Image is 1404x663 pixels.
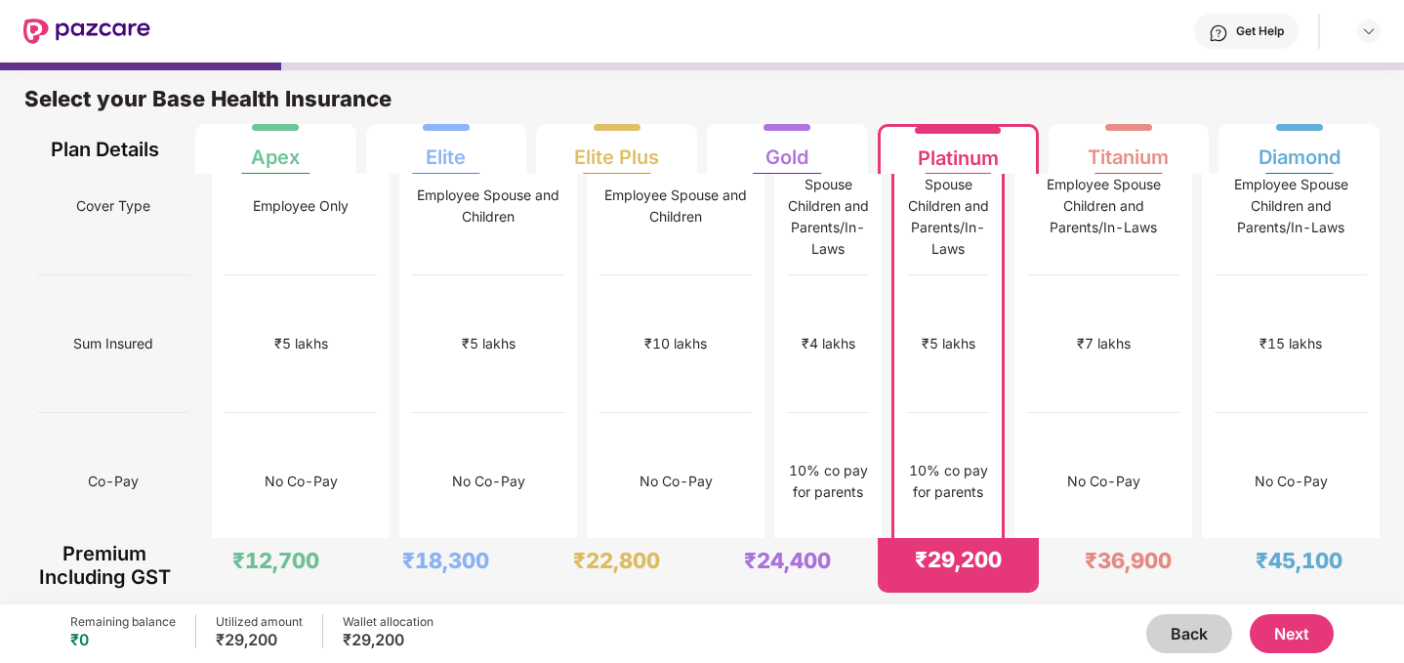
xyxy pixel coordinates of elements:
div: ₹12,700 [232,547,319,574]
div: Remaining balance [70,614,176,630]
div: ₹45,100 [1256,547,1342,574]
div: Employee Spouse Children and Parents/In-Laws [1027,174,1179,238]
div: ₹5 lakhs [462,333,516,354]
div: No Co-Pay [1067,471,1140,492]
div: ₹15 lakhs [1259,333,1322,354]
div: Premium Including GST [37,538,173,593]
div: Employee Spouse Children and Parents/In-Laws [1215,174,1367,238]
img: svg+xml;base64,PHN2ZyBpZD0iSGVscC0zMngzMiIgeG1sbnM9Imh0dHA6Ly93d3cudzMub3JnLzIwMDAvc3ZnIiB3aWR0aD... [1209,23,1228,43]
div: Employee Spouse and Children [412,185,564,228]
div: ₹18,300 [402,547,489,574]
button: Next [1250,614,1334,653]
div: No Co-Pay [452,471,525,492]
div: Diamond [1259,130,1341,169]
div: ₹36,900 [1085,547,1172,574]
div: Wallet allocation [343,614,434,630]
div: ₹24,400 [744,547,831,574]
span: Co-Pay [88,463,139,500]
img: svg+xml;base64,PHN2ZyBpZD0iRHJvcGRvd24tMzJ4MzIiIHhtbG5zPSJodHRwOi8vd3d3LnczLm9yZy8yMDAwL3N2ZyIgd2... [1361,23,1377,39]
div: Apex [251,130,300,169]
div: ₹0 [70,630,176,649]
div: ₹10 lakhs [644,333,707,354]
div: Elite [426,130,466,169]
div: ₹5 lakhs [274,333,328,354]
div: Employee Spouse Children and Parents/In-Laws [907,152,989,260]
div: Utilized amount [216,614,303,630]
div: 10% co pay for parents [907,460,989,503]
img: New Pazcare Logo [23,19,150,44]
div: ₹29,200 [915,546,1002,573]
div: Plan Details [37,124,173,174]
div: Employee Spouse Children and Parents/In-Laws [787,152,869,260]
span: Sum Insured [73,325,153,362]
div: ₹29,200 [343,630,434,649]
div: Get Help [1236,23,1284,39]
div: Elite Plus [574,130,659,169]
div: ₹7 lakhs [1077,333,1131,354]
div: Gold [765,130,808,169]
span: Cover Type [76,187,150,225]
div: No Co-Pay [1255,471,1328,492]
div: Platinum [918,131,999,170]
button: Back [1146,614,1232,653]
div: ₹4 lakhs [802,333,855,354]
div: ₹5 lakhs [922,333,975,354]
div: No Co-Pay [640,471,713,492]
div: No Co-Pay [265,471,338,492]
div: Select your Base Health Insurance [24,85,1380,124]
div: Employee Spouse and Children [599,185,752,228]
div: Titanium [1088,130,1169,169]
div: Employee Only [253,195,349,217]
div: 10% co pay for parents [787,460,869,503]
div: ₹22,800 [573,547,660,574]
div: ₹29,200 [216,630,303,649]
